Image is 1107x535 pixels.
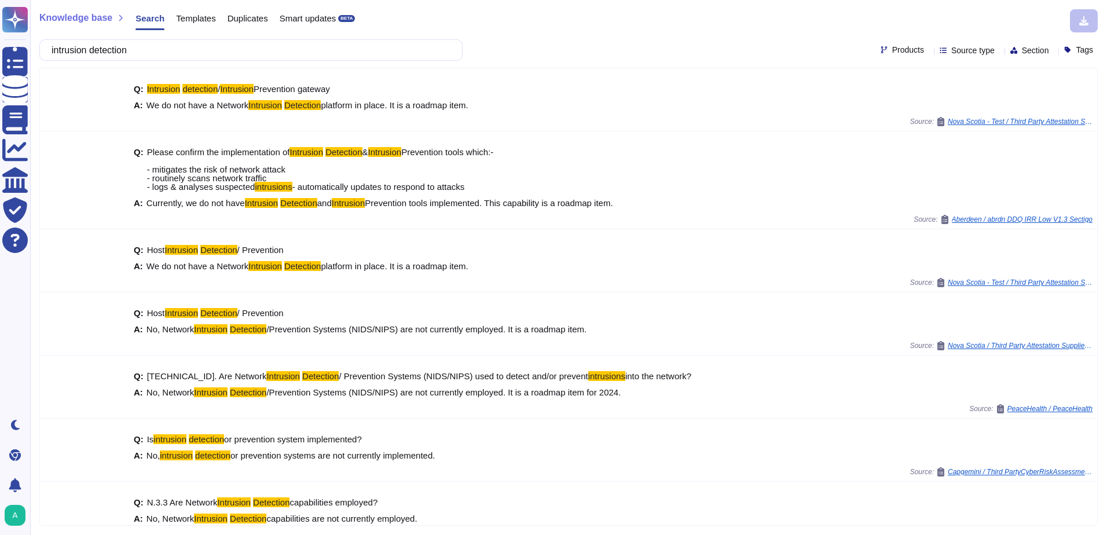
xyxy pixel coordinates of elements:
[266,514,417,523] span: capabilities are not currently employed.
[200,245,237,255] mark: Detection
[910,117,1093,126] span: Source:
[365,198,613,208] span: Prevention tools implemented. This capability is a roadmap item.
[969,404,1093,413] span: Source:
[230,450,435,460] span: or prevention systems are not currently implemented.
[134,451,143,460] b: A:
[625,371,691,381] span: into the network?
[134,85,144,93] b: Q:
[948,118,1093,125] span: Nova Scotia - Test / Third Party Attestation Supplier Assessment Questionnaire v5.0 (3)
[254,84,330,94] span: Prevention gateway
[134,498,144,507] b: Q:
[1022,46,1049,54] span: Section
[228,14,268,23] span: Duplicates
[302,371,339,381] mark: Detection
[176,14,215,23] span: Templates
[146,261,248,271] span: We do not have a Network
[147,308,165,318] span: Host
[245,198,278,208] mark: Intrusion
[266,324,587,334] span: /Prevention Systems (NIDS/NIPS) are not currently employed. It is a roadmap item.
[135,14,164,23] span: Search
[338,15,355,22] div: BETA
[5,505,25,526] img: user
[146,324,195,334] span: No, Network
[910,341,1093,350] span: Source:
[147,84,181,94] mark: Intrusion
[332,198,365,208] mark: Intrusion
[134,372,144,380] b: Q:
[134,199,143,207] b: A:
[284,100,321,110] mark: Detection
[147,497,218,507] span: N.3.3 Are Network
[218,84,220,94] span: /
[147,371,267,381] span: [TECHNICAL_ID]. Are Network
[292,182,465,192] span: - automatically updates to respond to attacks
[892,46,924,54] span: Products
[165,245,199,255] mark: Intrusion
[910,278,1093,287] span: Source:
[248,100,282,110] mark: Intrusion
[2,503,34,528] button: user
[948,342,1093,349] span: Nova Scotia / Third Party Attestation Supplier Assessment Questionnaire v5.0 (3)
[147,147,290,157] span: Please confirm the implementation of
[284,261,321,271] mark: Detection
[230,387,266,397] mark: Detection
[134,245,144,254] b: Q:
[253,497,289,507] mark: Detection
[237,308,284,318] span: / Prevention
[321,100,468,110] span: platform in place. It is a roadmap item.
[217,497,251,507] mark: Intrusion
[134,101,143,109] b: A:
[588,371,625,381] mark: intrusions
[165,308,199,318] mark: Intrusion
[280,14,336,23] span: Smart updates
[280,198,317,208] mark: Detection
[230,324,266,334] mark: Detection
[224,434,362,444] span: or prevention system implemented?
[952,216,1093,223] span: Aberdeen / abrdn DDQ IRR Low V1.3 Sectigo
[146,450,160,460] span: No,
[134,309,144,317] b: Q:
[147,147,494,192] span: Prevention tools which:- - mitigates the risk of network attack - routinely scans network traffic...
[951,46,995,54] span: Source type
[189,434,224,444] mark: detection
[194,514,228,523] mark: Intrusion
[194,387,228,397] mark: Intrusion
[362,147,368,157] span: &
[325,147,362,157] mark: Detection
[146,100,248,110] span: We do not have a Network
[39,13,112,23] span: Knowledge base
[194,324,228,334] mark: Intrusion
[368,147,402,157] mark: Intrusion
[147,245,165,255] span: Host
[134,325,143,334] b: A:
[153,434,186,444] mark: intrusion
[289,497,377,507] span: capabilities employed?
[321,261,468,271] span: platform in place. It is a roadmap item.
[910,467,1093,477] span: Source:
[914,215,1093,224] span: Source:
[134,148,144,191] b: Q:
[266,387,621,397] span: /Prevention Systems (NIDS/NIPS) are not currently employed. It is a roadmap item for 2024.
[134,388,143,397] b: A:
[948,279,1093,286] span: Nova Scotia - Test / Third Party Attestation Supplier Assessment Questionnaire v5.0 (3)
[220,84,254,94] mark: Intrusion
[237,245,284,255] span: / Prevention
[1007,405,1093,412] span: PeaceHealth / PeaceHealth
[134,514,143,523] b: A:
[46,40,450,60] input: Search a question or template...
[289,147,323,157] mark: Intrusion
[134,262,143,270] b: A:
[182,84,218,94] mark: detection
[146,387,195,397] span: No, Network
[230,514,266,523] mark: Detection
[147,434,154,444] span: Is
[266,371,300,381] mark: Intrusion
[248,261,282,271] mark: Intrusion
[195,450,230,460] mark: detection
[255,182,292,192] mark: intrusions
[146,198,245,208] span: Currently, we do not have
[317,198,332,208] span: and
[339,371,588,381] span: / Prevention Systems (NIDS/NIPS) used to detect and/or prevent
[160,450,193,460] mark: intrusion
[948,468,1093,475] span: Capgemini / Third PartyCyberRiskAssessmentQuestions Copy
